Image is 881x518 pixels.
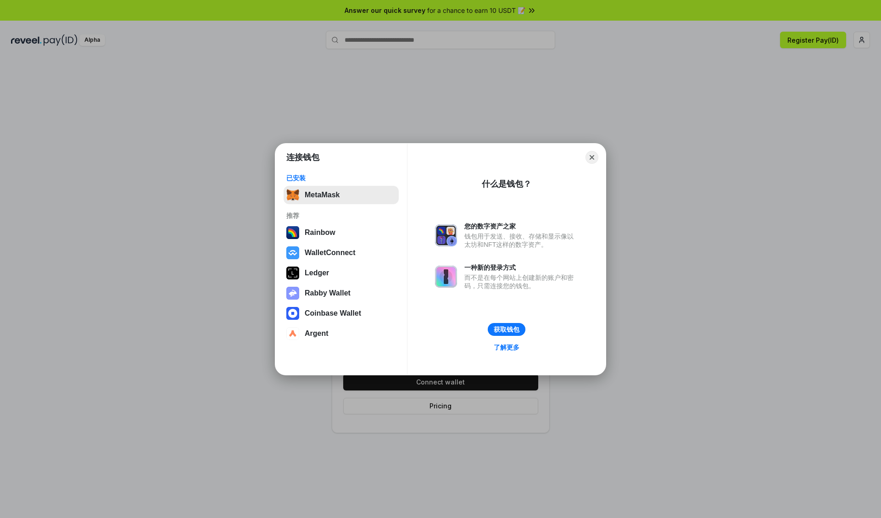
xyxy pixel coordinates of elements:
[305,269,329,277] div: Ledger
[286,327,299,340] img: svg+xml,%3Csvg%20width%3D%2228%22%20height%3D%2228%22%20viewBox%3D%220%200%2028%2028%22%20fill%3D...
[284,284,399,302] button: Rabby Wallet
[286,307,299,320] img: svg+xml,%3Csvg%20width%3D%2228%22%20height%3D%2228%22%20viewBox%3D%220%200%2028%2028%22%20fill%3D...
[305,191,340,199] div: MetaMask
[435,224,457,246] img: svg+xml,%3Csvg%20xmlns%3D%22http%3A%2F%2Fwww.w3.org%2F2000%2Fsvg%22%20fill%3D%22none%22%20viewBox...
[435,266,457,288] img: svg+xml,%3Csvg%20xmlns%3D%22http%3A%2F%2Fwww.w3.org%2F2000%2Fsvg%22%20fill%3D%22none%22%20viewBox...
[305,249,356,257] div: WalletConnect
[286,174,396,182] div: 已安装
[585,151,598,164] button: Close
[284,186,399,204] button: MetaMask
[488,341,525,353] a: 了解更多
[286,287,299,300] img: svg+xml,%3Csvg%20xmlns%3D%22http%3A%2F%2Fwww.w3.org%2F2000%2Fsvg%22%20fill%3D%22none%22%20viewBox...
[464,263,578,272] div: 一种新的登录方式
[284,304,399,323] button: Coinbase Wallet
[286,226,299,239] img: svg+xml,%3Csvg%20width%3D%22120%22%20height%3D%22120%22%20viewBox%3D%220%200%20120%20120%22%20fil...
[286,189,299,201] img: svg+xml,%3Csvg%20fill%3D%22none%22%20height%3D%2233%22%20viewBox%3D%220%200%2035%2033%22%20width%...
[305,228,335,237] div: Rainbow
[305,289,351,297] div: Rabby Wallet
[286,152,319,163] h1: 连接钱包
[482,178,531,189] div: 什么是钱包？
[494,343,519,351] div: 了解更多
[284,223,399,242] button: Rainbow
[464,273,578,290] div: 而不是在每个网站上创建新的账户和密码，只需连接您的钱包。
[284,244,399,262] button: WalletConnect
[286,212,396,220] div: 推荐
[494,325,519,334] div: 获取钱包
[286,246,299,259] img: svg+xml,%3Csvg%20width%3D%2228%22%20height%3D%2228%22%20viewBox%3D%220%200%2028%2028%22%20fill%3D...
[284,264,399,282] button: Ledger
[464,222,578,230] div: 您的数字资产之家
[284,324,399,343] button: Argent
[305,329,329,338] div: Argent
[286,267,299,279] img: svg+xml,%3Csvg%20xmlns%3D%22http%3A%2F%2Fwww.w3.org%2F2000%2Fsvg%22%20width%3D%2228%22%20height%3...
[488,323,525,336] button: 获取钱包
[305,309,361,317] div: Coinbase Wallet
[464,232,578,249] div: 钱包用于发送、接收、存储和显示像以太坊和NFT这样的数字资产。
